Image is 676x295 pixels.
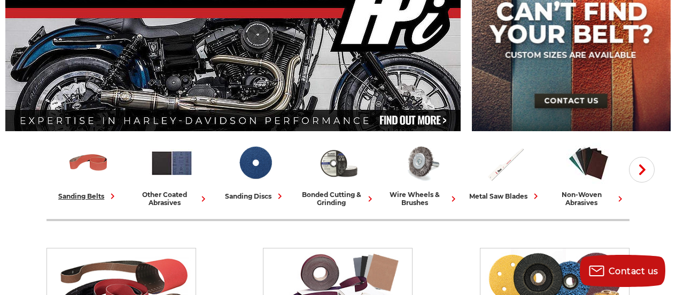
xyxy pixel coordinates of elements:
div: non-woven abrasives [551,191,626,207]
span: Contact us [609,266,658,276]
div: sanding belts [58,191,118,202]
div: bonded cutting & grinding [301,191,376,207]
button: Next [629,157,655,183]
div: sanding discs [225,191,285,202]
img: Sanding Belts [66,141,111,185]
a: other coated abrasives [134,141,209,207]
img: Other Coated Abrasives [150,141,194,185]
a: bonded cutting & grinding [301,141,376,207]
img: Wire Wheels & Brushes [400,141,444,185]
a: sanding discs [217,141,292,202]
a: sanding belts [51,141,126,202]
img: Metal Saw Blades [483,141,527,185]
div: metal saw blades [469,191,541,202]
img: Non-woven Abrasives [566,141,611,185]
a: metal saw blades [468,141,542,202]
div: other coated abrasives [134,191,209,207]
div: wire wheels & brushes [384,191,459,207]
a: wire wheels & brushes [384,141,459,207]
button: Contact us [580,255,665,287]
a: non-woven abrasives [551,141,626,207]
img: Sanding Discs [233,141,277,185]
img: Bonded Cutting & Grinding [316,141,361,185]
